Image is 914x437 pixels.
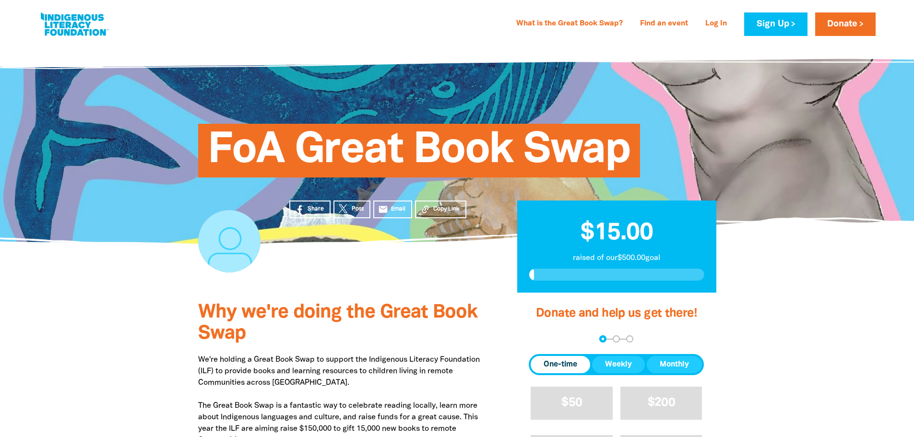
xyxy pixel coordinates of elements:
span: $200 [648,397,675,408]
span: Why we're doing the Great Book Swap [198,304,477,343]
button: Weekly [592,356,645,373]
a: Share [289,201,331,218]
span: Email [391,205,405,213]
i: email [378,204,388,214]
button: Copy Link [415,201,466,218]
a: Post [333,201,370,218]
span: Weekly [605,359,632,370]
button: Navigate to step 3 of 3 to enter your payment details [626,335,633,343]
button: One-time [531,356,590,373]
a: emailEmail [373,201,413,218]
span: Share [308,205,324,213]
a: Sign Up [744,12,807,36]
a: What is the Great Book Swap? [510,16,629,32]
a: Find an event [634,16,694,32]
span: Copy Link [433,205,460,213]
span: $15.00 [581,222,653,244]
span: FoA Great Book Swap [208,131,630,177]
div: Donation frequency [529,354,704,375]
button: $50 [531,387,613,420]
button: Monthly [647,356,702,373]
button: Navigate to step 1 of 3 to enter your donation amount [599,335,606,343]
a: Donate [815,12,876,36]
span: Post [352,205,364,213]
span: Monthly [660,359,689,370]
span: Donate and help us get there! [536,308,697,319]
button: $200 [620,387,702,420]
span: $50 [561,397,582,408]
p: raised of our $500.00 goal [529,252,704,264]
a: Log In [700,16,733,32]
button: Navigate to step 2 of 3 to enter your details [613,335,620,343]
span: One-time [544,359,577,370]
